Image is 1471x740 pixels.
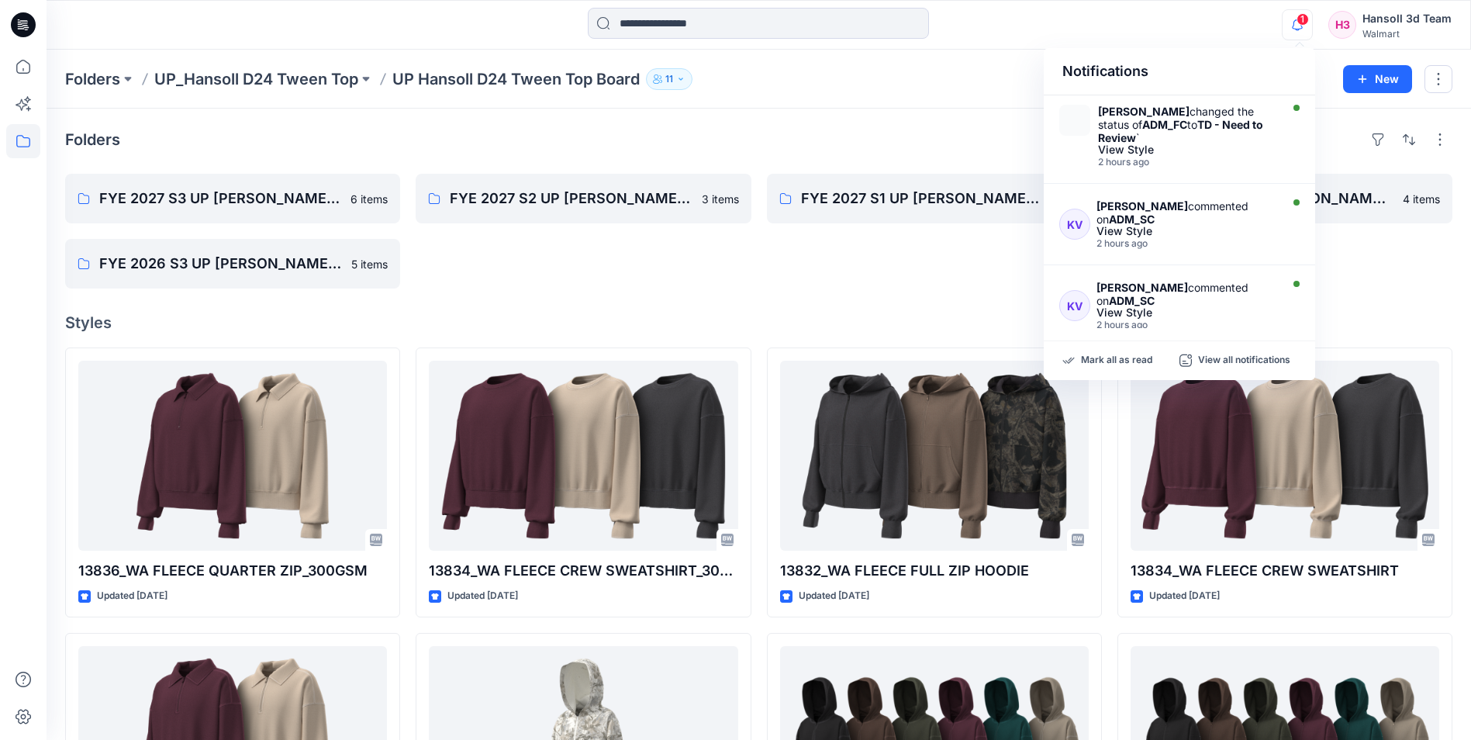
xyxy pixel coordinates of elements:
[350,191,388,207] p: 6 items
[799,588,869,604] p: Updated [DATE]
[65,130,120,149] h4: Folders
[1098,105,1276,144] div: changed the status of to `
[99,253,342,275] p: FYE 2026 S3 UP [PERSON_NAME] TOP
[1297,13,1309,26] span: 1
[1198,354,1290,368] p: View all notifications
[416,174,751,223] a: FYE 2027 S2 UP [PERSON_NAME] TOP3 items
[780,361,1089,551] a: 13832_WA FLEECE FULL ZIP HOODIE
[65,174,400,223] a: FYE 2027 S3 UP [PERSON_NAME] TOP6 items
[1131,560,1439,582] p: 13834_WA FLEECE CREW SWEATSHIRT
[351,256,388,272] p: 5 items
[1059,105,1090,136] img: Kristin Veit
[1096,320,1276,330] div: Wednesday, September 24, 2025 21:32
[65,239,400,289] a: FYE 2026 S3 UP [PERSON_NAME] TOP5 items
[1098,157,1276,168] div: Wednesday, September 24, 2025 21:41
[1362,28,1452,40] div: Walmart
[1096,226,1276,237] div: View Style
[447,588,518,604] p: Updated [DATE]
[702,191,739,207] p: 3 items
[780,560,1089,582] p: 13832_WA FLEECE FULL ZIP HOODIE
[1096,307,1276,318] div: View Style
[429,560,737,582] p: 13834_WA FLEECE CREW SWEATSHIRT_300GSM
[1096,281,1276,307] div: commented on
[1109,294,1155,307] strong: ADM_SC
[1362,9,1452,28] div: Hansoll 3d Team
[801,188,1044,209] p: FYE 2027 S1 UP [PERSON_NAME] TOP
[1096,281,1188,294] strong: [PERSON_NAME]
[646,68,692,90] button: 11
[78,361,387,551] a: 13836_WA FLEECE QUARTER ZIP_300GSM
[392,68,640,90] p: UP Hansoll D24 Tween Top Board
[1096,199,1276,226] div: commented on
[99,188,341,209] p: FYE 2027 S3 UP [PERSON_NAME] TOP
[665,71,673,88] p: 11
[1044,48,1315,95] div: Notifications
[1098,144,1276,155] div: View Style
[1328,11,1356,39] div: H3
[1109,213,1155,226] strong: ADM_SC
[1081,354,1152,368] p: Mark all as read
[1149,588,1220,604] p: Updated [DATE]
[1343,65,1412,93] button: New
[1098,105,1190,118] strong: [PERSON_NAME]
[154,68,358,90] a: UP_Hansoll D24 Tween Top
[78,560,387,582] p: 13836_WA FLEECE QUARTER ZIP_300GSM
[97,588,167,604] p: Updated [DATE]
[1059,209,1090,240] div: KV
[1403,191,1440,207] p: 4 items
[450,188,692,209] p: FYE 2027 S2 UP [PERSON_NAME] TOP
[1131,361,1439,551] a: 13834_WA FLEECE CREW SWEATSHIRT
[767,174,1102,223] a: FYE 2027 S1 UP [PERSON_NAME] TOP7 items
[1098,118,1263,144] strong: TD - Need to Review
[1142,118,1187,131] strong: ADM_FC
[1059,290,1090,321] div: KV
[1096,238,1276,249] div: Wednesday, September 24, 2025 21:41
[1096,199,1188,213] strong: [PERSON_NAME]
[429,361,737,551] a: 13834_WA FLEECE CREW SWEATSHIRT_300GSM
[65,313,1452,332] h4: Styles
[65,68,120,90] a: Folders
